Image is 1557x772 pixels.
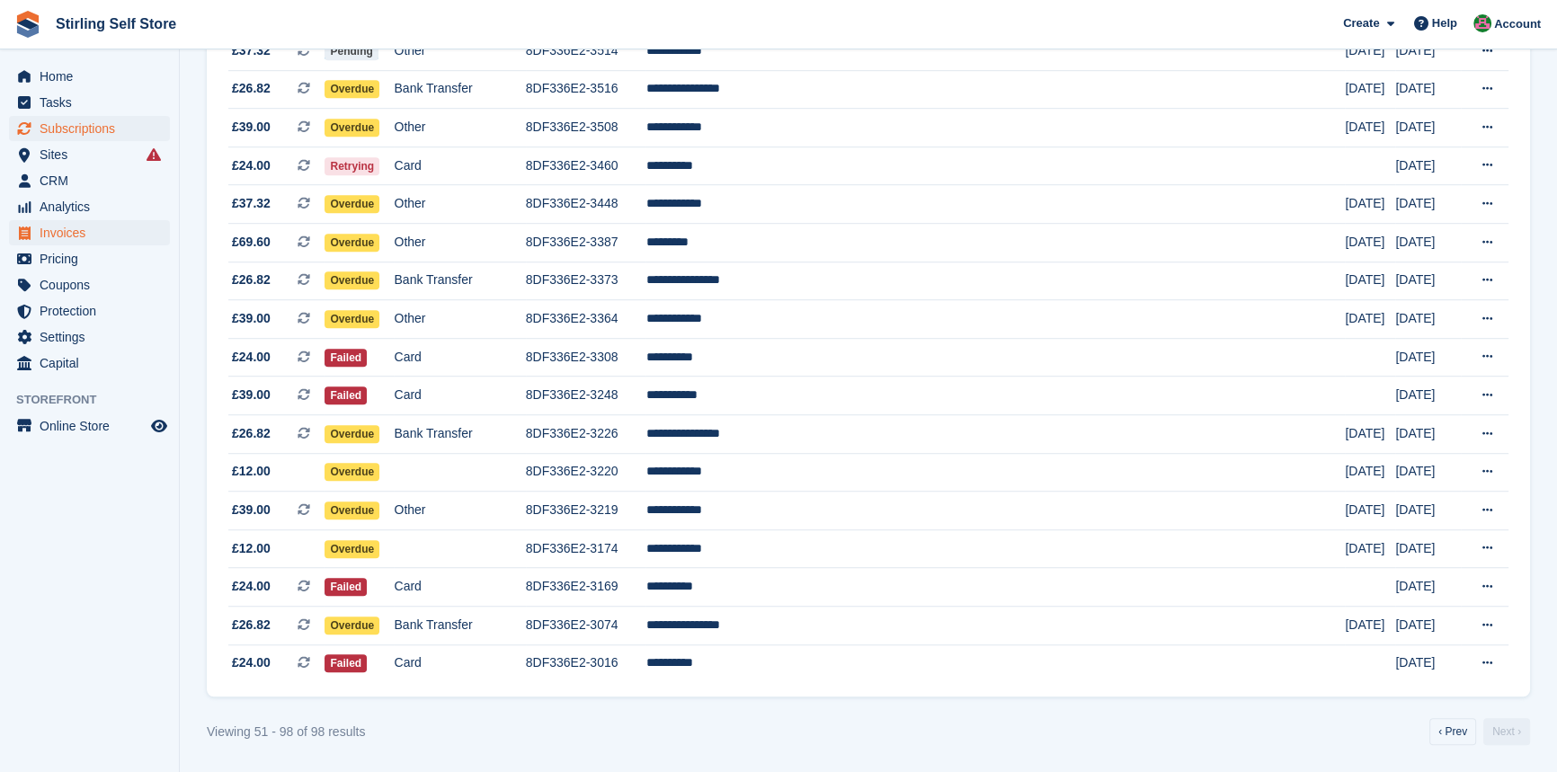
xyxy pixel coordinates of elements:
[526,529,646,568] td: 8DF336E2-3174
[9,168,170,193] a: menu
[526,224,646,262] td: 8DF336E2-3387
[40,116,147,141] span: Subscriptions
[16,391,179,409] span: Storefront
[232,118,271,137] span: £39.00
[325,540,379,558] span: Overdue
[526,262,646,300] td: 8DF336E2-3373
[526,415,646,454] td: 8DF336E2-3226
[325,310,379,328] span: Overdue
[394,377,525,415] td: Card
[1395,146,1461,185] td: [DATE]
[9,272,170,297] a: menu
[1345,262,1395,300] td: [DATE]
[1432,14,1457,32] span: Help
[394,224,525,262] td: Other
[1395,262,1461,300] td: [DATE]
[1395,415,1461,454] td: [DATE]
[9,220,170,245] a: menu
[1395,109,1461,147] td: [DATE]
[1395,224,1461,262] td: [DATE]
[40,90,147,115] span: Tasks
[325,234,379,252] span: Overdue
[325,617,379,634] span: Overdue
[526,338,646,377] td: 8DF336E2-3308
[1345,492,1395,530] td: [DATE]
[148,415,170,437] a: Preview store
[9,413,170,439] a: menu
[9,298,170,324] a: menu
[526,377,646,415] td: 8DF336E2-3248
[1429,718,1476,745] a: Previous
[40,272,147,297] span: Coupons
[1395,568,1461,607] td: [DATE]
[526,453,646,492] td: 8DF336E2-3220
[40,142,147,167] span: Sites
[232,79,271,98] span: £26.82
[207,723,365,741] div: Viewing 51 - 98 of 98 results
[1343,14,1379,32] span: Create
[394,185,525,224] td: Other
[232,577,271,596] span: £24.00
[1345,300,1395,339] td: [DATE]
[232,539,271,558] span: £12.00
[1395,32,1461,71] td: [DATE]
[147,147,161,162] i: Smart entry sync failures have occurred
[526,300,646,339] td: 8DF336E2-3364
[40,351,147,376] span: Capital
[325,157,379,175] span: Retrying
[1395,644,1461,682] td: [DATE]
[9,324,170,350] a: menu
[325,80,379,98] span: Overdue
[9,194,170,219] a: menu
[40,194,147,219] span: Analytics
[1345,70,1395,109] td: [DATE]
[325,386,367,404] span: Failed
[526,32,646,71] td: 8DF336E2-3514
[1395,377,1461,415] td: [DATE]
[1345,529,1395,568] td: [DATE]
[232,156,271,175] span: £24.00
[1395,607,1461,645] td: [DATE]
[394,338,525,377] td: Card
[526,568,646,607] td: 8DF336E2-3169
[9,90,170,115] a: menu
[40,413,147,439] span: Online Store
[1345,415,1395,454] td: [DATE]
[394,568,525,607] td: Card
[232,386,271,404] span: £39.00
[1395,338,1461,377] td: [DATE]
[232,501,271,519] span: £39.00
[232,309,271,328] span: £39.00
[394,32,525,71] td: Other
[1426,718,1534,745] nav: Pages
[394,109,525,147] td: Other
[14,11,41,38] img: stora-icon-8386f47178a22dfd0bd8f6a31ec36ba5ce8667c1dd55bd0f319d3a0aa187defe.svg
[232,462,271,481] span: £12.00
[40,220,147,245] span: Invoices
[9,351,170,376] a: menu
[394,644,525,682] td: Card
[1345,453,1395,492] td: [DATE]
[325,654,367,672] span: Failed
[232,41,271,60] span: £37.32
[526,607,646,645] td: 8DF336E2-3074
[325,349,367,367] span: Failed
[325,119,379,137] span: Overdue
[526,70,646,109] td: 8DF336E2-3516
[49,9,183,39] a: Stirling Self Store
[325,501,379,519] span: Overdue
[232,271,271,289] span: £26.82
[40,324,147,350] span: Settings
[1345,185,1395,224] td: [DATE]
[40,246,147,271] span: Pricing
[325,578,367,596] span: Failed
[1494,15,1541,33] span: Account
[232,653,271,672] span: £24.00
[9,116,170,141] a: menu
[1395,492,1461,530] td: [DATE]
[40,298,147,324] span: Protection
[9,142,170,167] a: menu
[40,168,147,193] span: CRM
[325,42,378,60] span: Pending
[325,425,379,443] span: Overdue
